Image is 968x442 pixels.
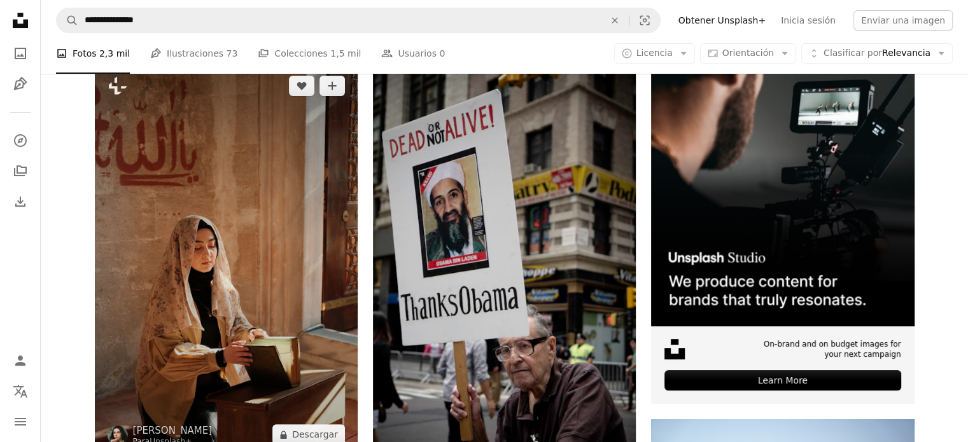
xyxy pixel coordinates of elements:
[289,76,314,96] button: Me gusta
[651,63,914,404] a: On-brand and on budget images for your next campaignLearn More
[8,128,33,153] a: Explorar
[56,8,661,33] form: Encuentra imágenes en todo el sitio
[381,33,445,74] a: Usuarios 0
[8,348,33,373] a: Iniciar sesión / Registrarse
[853,10,953,31] button: Enviar una imagen
[722,48,774,58] span: Orientación
[601,8,629,32] button: Borrar
[664,370,901,390] div: Learn More
[629,8,660,32] button: Búsqueda visual
[824,48,882,58] span: Clasificar por
[258,33,361,74] a: Colecciones 1,5 mil
[57,8,78,32] button: Buscar en Unsplash
[700,43,796,64] button: Orientación
[756,339,901,361] span: On-brand and on budget images for your next campaign
[8,378,33,404] button: Idioma
[8,158,33,184] a: Colecciones
[8,189,33,214] a: Historial de descargas
[671,10,773,31] a: Obtener Unsplash+
[373,254,636,266] a: hombre sentado sosteniendo ¡Muerto no vivo! Cartel de agradecimiento a Obama
[801,43,953,64] button: Clasificar porRelevancia
[664,339,685,359] img: file-1631678316303-ed18b8b5cb9cimage
[824,47,930,60] span: Relevancia
[8,409,33,434] button: Menú
[95,254,358,266] a: Una mujer sentada en un banco leyendo un libro
[773,10,843,31] a: Inicia sesión
[226,46,237,60] span: 73
[8,71,33,97] a: Ilustraciones
[8,8,33,36] a: Inicio — Unsplash
[651,63,914,326] img: file-1715652217532-464736461acbimage
[636,48,673,58] span: Licencia
[8,41,33,66] a: Fotos
[614,43,695,64] button: Licencia
[330,46,361,60] span: 1,5 mil
[133,424,213,437] a: [PERSON_NAME]
[439,46,445,60] span: 0
[319,76,345,96] button: Añade a la colección
[150,33,237,74] a: Ilustraciones 73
